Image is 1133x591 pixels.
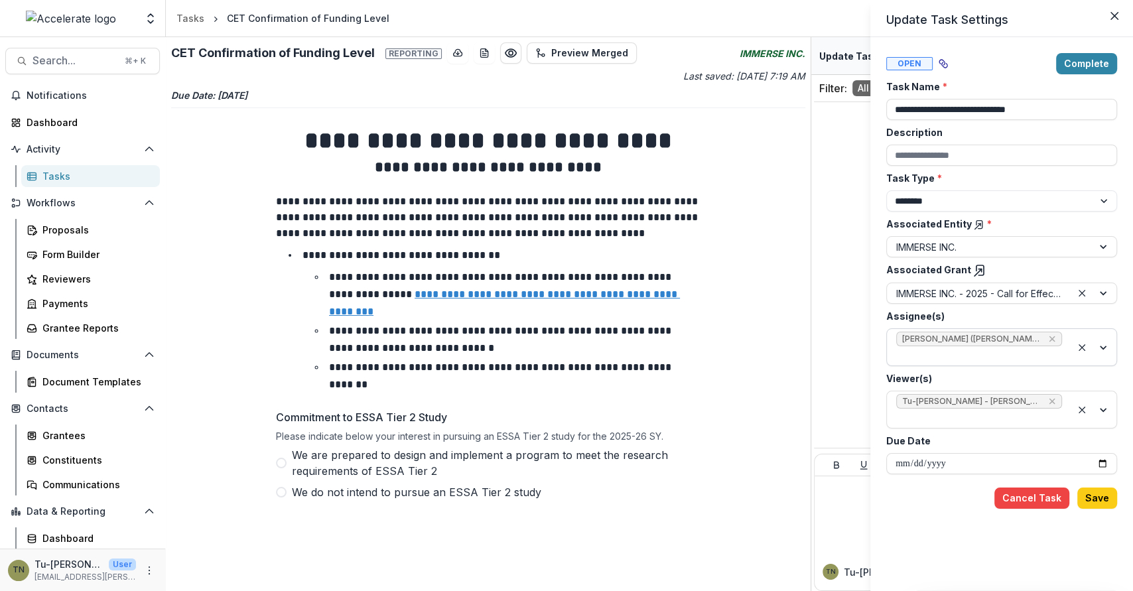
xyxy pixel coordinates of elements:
[1047,395,1057,408] div: Remove Tu-Quyen Nguyen - tuquyen.nguyen@accelerate.us
[933,53,954,74] button: View dependent tasks
[886,217,1109,231] label: Associated Entity
[886,171,1109,185] label: Task Type
[1104,5,1125,27] button: Close
[902,334,1043,344] span: [PERSON_NAME] ([PERSON_NAME][EMAIL_ADDRESS][DOMAIN_NAME])
[886,57,933,70] span: Open
[994,488,1069,509] button: Cancel Task
[902,397,1043,406] span: Tu-[PERSON_NAME] - [PERSON_NAME][EMAIL_ADDRESS][DOMAIN_NAME]
[886,434,1109,448] label: Due Date
[1074,340,1090,356] div: Clear selected options
[1074,402,1090,418] div: Clear selected options
[886,263,1109,277] label: Associated Grant
[1074,285,1090,301] div: Clear selected options
[1047,332,1057,346] div: Remove Misty Wilson (misty@immerse.com)
[1056,53,1117,74] button: Complete
[886,125,1109,139] label: Description
[886,80,1109,94] label: Task Name
[1077,488,1117,509] button: Save
[886,309,1109,323] label: Assignee(s)
[886,371,1109,385] label: Viewer(s)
